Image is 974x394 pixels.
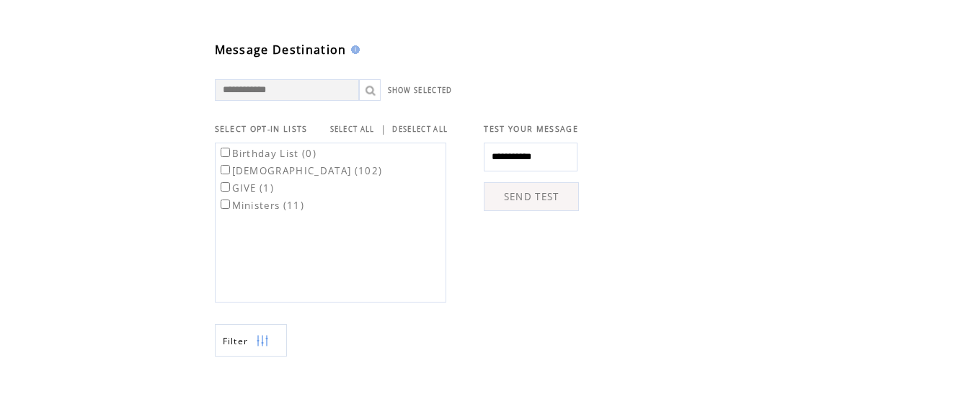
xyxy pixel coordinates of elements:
[347,45,360,54] img: help.gif
[221,182,230,192] input: GIVE (1)
[215,324,287,357] a: Filter
[484,182,579,211] a: SEND TEST
[218,147,317,160] label: Birthday List (0)
[221,165,230,174] input: [DEMOGRAPHIC_DATA] (102)
[221,148,230,157] input: Birthday List (0)
[223,335,249,347] span: Show filters
[381,122,386,135] span: |
[388,86,453,95] a: SHOW SELECTED
[221,200,230,209] input: Ministers (11)
[218,182,275,194] label: GIVE (1)
[218,164,383,177] label: [DEMOGRAPHIC_DATA] (102)
[330,125,375,134] a: SELECT ALL
[218,199,305,212] label: Ministers (11)
[256,325,269,357] img: filters.png
[392,125,448,134] a: DESELECT ALL
[215,42,347,58] span: Message Destination
[215,124,308,134] span: SELECT OPT-IN LISTS
[484,124,578,134] span: TEST YOUR MESSAGE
